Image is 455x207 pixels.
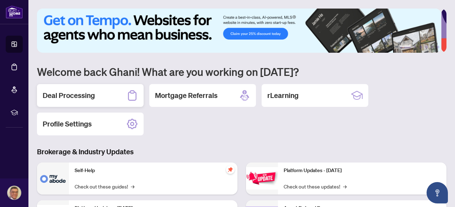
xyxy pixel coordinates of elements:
[419,46,422,48] button: 3
[155,90,218,100] h2: Mortgage Referrals
[284,182,347,190] a: Check out these updates!→
[43,119,92,129] h2: Profile Settings
[226,165,235,174] span: pushpin
[43,90,95,100] h2: Deal Processing
[37,162,69,195] img: Self-Help
[425,46,428,48] button: 4
[267,90,299,100] h2: rLearning
[37,9,441,53] img: Slide 0
[414,46,417,48] button: 2
[246,167,278,190] img: Platform Updates - June 23, 2025
[37,147,446,157] h3: Brokerage & Industry Updates
[431,46,434,48] button: 5
[427,182,448,203] button: Open asap
[437,46,439,48] button: 6
[75,167,232,175] p: Self-Help
[6,5,23,19] img: logo
[75,182,134,190] a: Check out these guides!→
[7,186,21,200] img: Profile Icon
[400,46,411,48] button: 1
[37,65,446,78] h1: Welcome back Ghani! What are you working on [DATE]?
[131,182,134,190] span: →
[343,182,347,190] span: →
[284,167,441,175] p: Platform Updates - [DATE]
